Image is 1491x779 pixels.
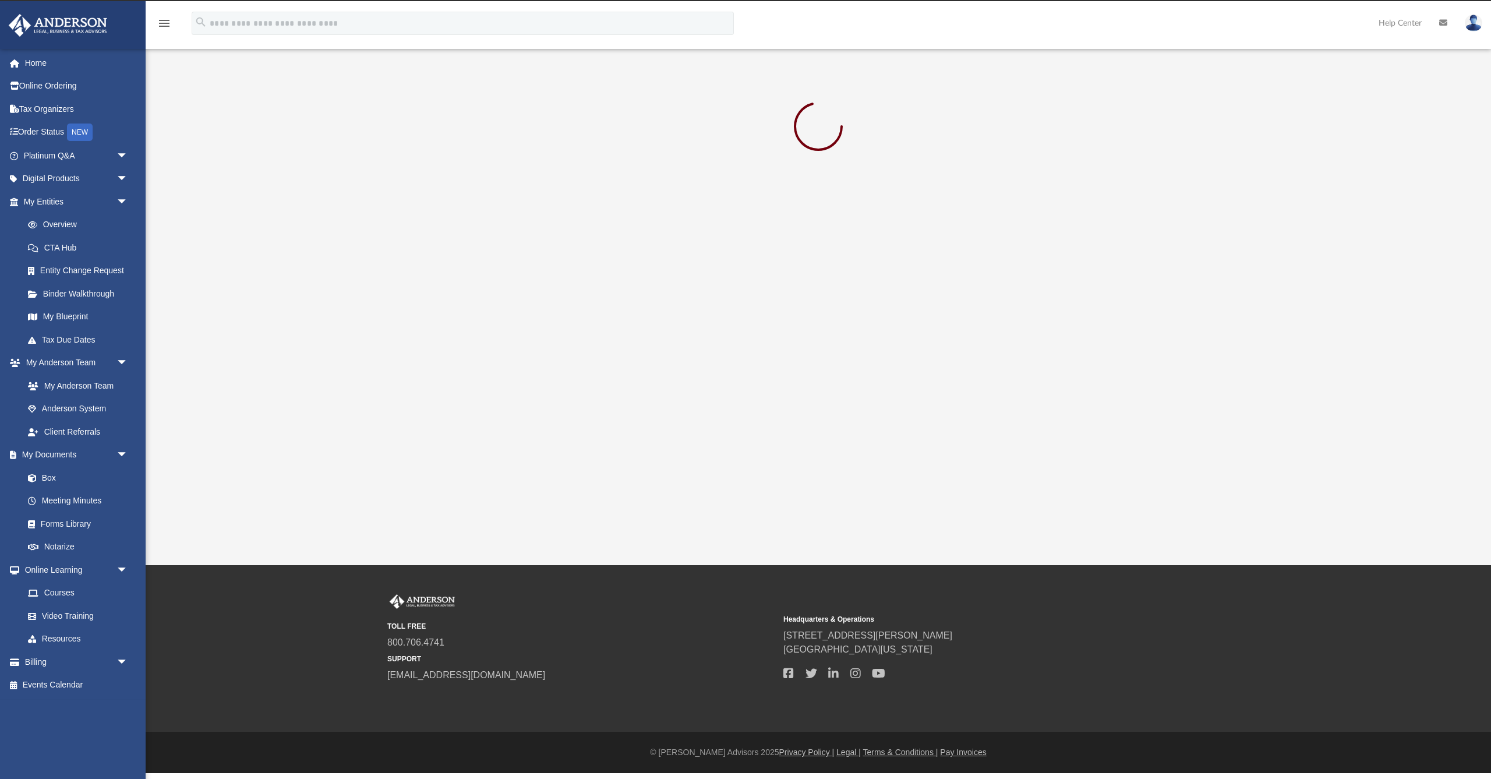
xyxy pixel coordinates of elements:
a: 800.706.4741 [387,637,444,647]
i: menu [157,16,171,30]
a: My Anderson Team [16,374,134,397]
i: search [195,16,207,29]
a: Tax Organizers [8,97,146,121]
a: [EMAIL_ADDRESS][DOMAIN_NAME] [387,670,545,680]
img: User Pic [1465,15,1482,31]
img: Anderson Advisors Platinum Portal [5,14,111,37]
a: Terms & Conditions | [863,748,938,757]
a: My Entitiesarrow_drop_down [8,190,146,213]
a: Anderson System [16,397,140,421]
a: Digital Productsarrow_drop_down [8,167,146,191]
a: Pay Invoices [940,748,986,757]
a: [STREET_ADDRESS][PERSON_NAME] [783,630,952,640]
a: Events Calendar [8,674,146,697]
span: arrow_drop_down [116,558,140,582]
a: Binder Walkthrough [16,282,146,305]
div: © [PERSON_NAME] Advisors 2025 [146,746,1491,759]
a: Notarize [16,535,140,559]
a: Meeting Minutes [16,489,140,513]
a: Privacy Policy | [779,748,835,757]
a: Courses [16,581,140,605]
a: Tax Due Dates [16,328,146,351]
a: Video Training [16,604,134,628]
a: Order StatusNEW [8,121,146,144]
a: Online Learningarrow_drop_down [8,558,140,581]
a: My Blueprint [16,305,140,329]
span: arrow_drop_down [116,443,140,467]
a: Home [8,51,146,75]
span: arrow_drop_down [116,144,140,168]
a: Billingarrow_drop_down [8,650,146,674]
a: Online Ordering [8,75,146,98]
a: Platinum Q&Aarrow_drop_down [8,144,146,167]
span: arrow_drop_down [116,351,140,375]
span: arrow_drop_down [116,190,140,214]
a: Entity Change Request [16,259,146,283]
span: arrow_drop_down [116,167,140,191]
div: NEW [67,124,93,141]
a: Box [16,466,134,489]
small: Headquarters & Operations [783,614,1171,625]
a: CTA Hub [16,236,146,259]
small: TOLL FREE [387,621,775,632]
a: Resources [16,628,140,651]
a: My Documentsarrow_drop_down [8,443,140,467]
span: arrow_drop_down [116,650,140,674]
a: Client Referrals [16,420,140,443]
a: menu [157,22,171,30]
a: Forms Library [16,512,134,535]
a: Legal | [836,748,861,757]
a: [GEOGRAPHIC_DATA][US_STATE] [783,644,932,654]
img: Anderson Advisors Platinum Portal [387,594,457,609]
small: SUPPORT [387,654,775,664]
a: Overview [16,213,146,237]
a: My Anderson Teamarrow_drop_down [8,351,140,375]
